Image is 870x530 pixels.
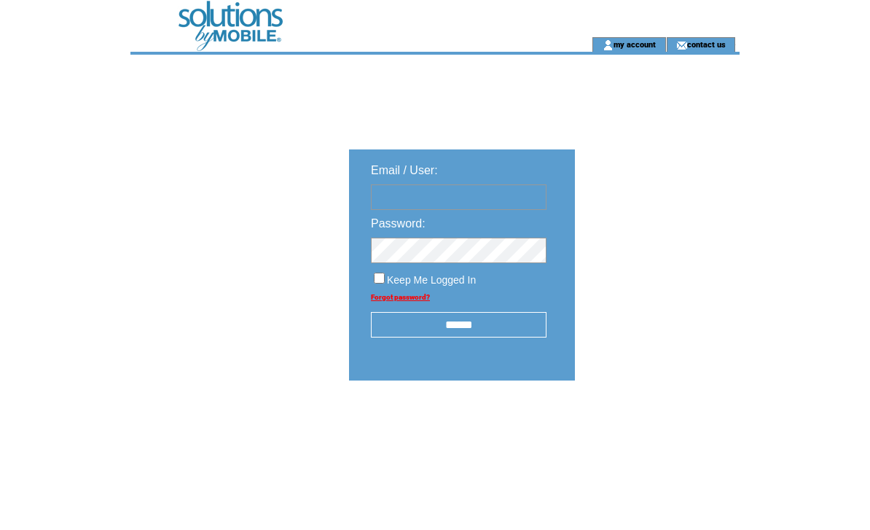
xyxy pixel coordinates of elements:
[687,39,726,49] a: contact us
[614,39,656,49] a: my account
[371,293,430,301] a: Forgot password?
[371,217,426,230] span: Password:
[603,39,614,51] img: account_icon.gif;jsessionid=78CFE443A0A215341A6C4FF3F7AA4550
[676,39,687,51] img: contact_us_icon.gif;jsessionid=78CFE443A0A215341A6C4FF3F7AA4550
[387,274,476,286] span: Keep Me Logged In
[617,417,690,435] img: transparent.png;jsessionid=78CFE443A0A215341A6C4FF3F7AA4550
[371,164,438,176] span: Email / User:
